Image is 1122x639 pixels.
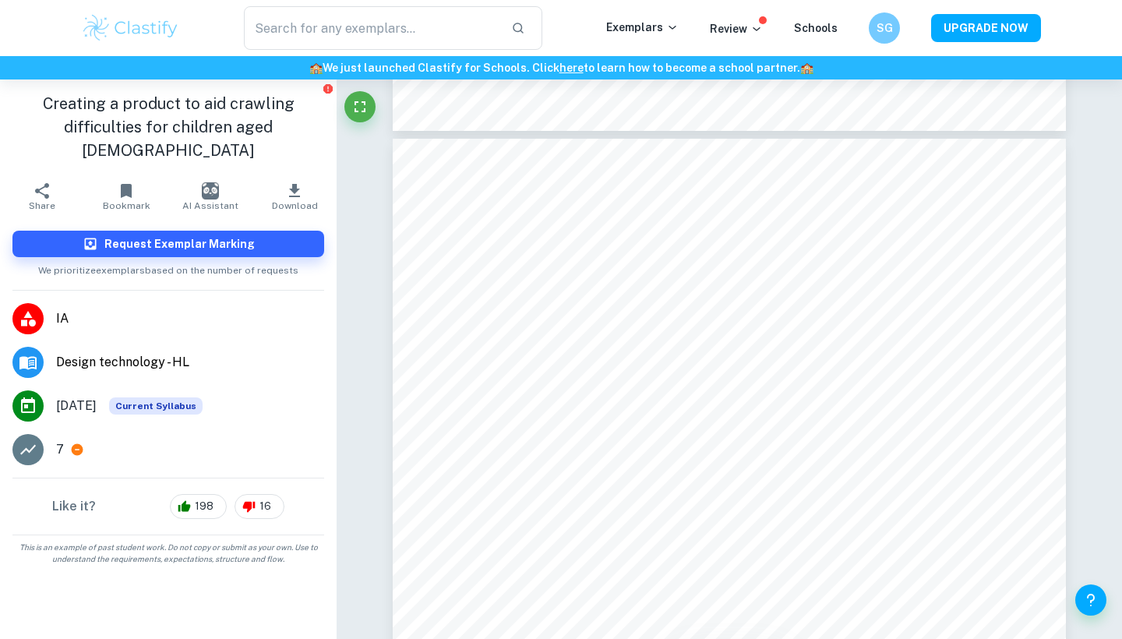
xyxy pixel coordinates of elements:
p: Review [710,20,763,37]
h1: Creating a product to aid crawling difficulties for children aged [DEMOGRAPHIC_DATA] [12,92,324,162]
button: Download [252,175,337,218]
span: 198 [186,499,222,514]
span: 🏫 [309,62,323,74]
button: Bookmark [84,175,168,218]
button: Report issue [322,83,333,94]
a: here [559,62,584,74]
p: 7 [56,440,64,459]
span: IA [56,309,324,328]
span: We prioritize exemplars based on the number of requests [38,257,298,277]
a: Schools [794,22,838,34]
h6: Like it? [52,497,96,516]
div: 198 [170,494,227,519]
span: AI Assistant [182,200,238,211]
span: Bookmark [103,200,150,211]
h6: SG [876,19,894,37]
button: AI Assistant [168,175,252,218]
span: Current Syllabus [109,397,203,415]
input: Search for any exemplars... [244,6,499,50]
div: This exemplar is based on the current syllabus. Feel free to refer to it for inspiration/ideas wh... [109,397,203,415]
span: Download [272,200,318,211]
h6: We just launched Clastify for Schools. Click to learn how to become a school partner. [3,59,1119,76]
button: Help and Feedback [1075,584,1106,616]
span: 16 [251,499,280,514]
button: UPGRADE NOW [931,14,1041,42]
button: SG [869,12,900,44]
button: Fullscreen [344,91,376,122]
div: 16 [235,494,284,519]
span: Design technology - HL [56,353,324,372]
span: This is an example of past student work. Do not copy or submit as your own. Use to understand the... [6,542,330,565]
span: [DATE] [56,397,97,415]
p: Exemplars [606,19,679,36]
span: 🏫 [800,62,813,74]
button: Request Exemplar Marking [12,231,324,257]
span: Share [29,200,55,211]
img: Clastify logo [81,12,180,44]
h6: Request Exemplar Marking [104,235,255,252]
img: AI Assistant [202,182,219,199]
